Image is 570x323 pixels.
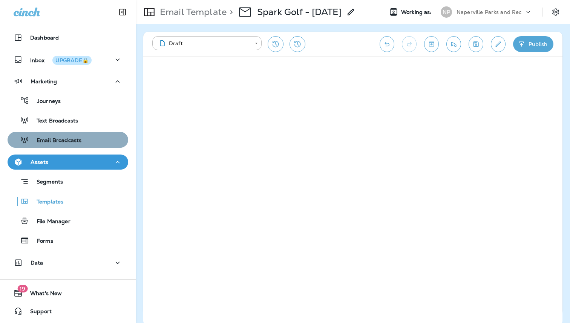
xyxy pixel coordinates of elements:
button: Journeys [8,93,128,109]
button: Publish [513,36,553,52]
p: Assets [31,159,48,165]
button: Marketing [8,74,128,89]
p: Data [31,260,43,266]
button: Send test email [446,36,461,52]
button: Forms [8,233,128,248]
button: Assets [8,155,128,170]
div: NP [441,6,452,18]
button: Support [8,304,128,319]
button: Restore from previous version [268,36,283,52]
div: Draft [158,40,250,47]
button: UPGRADE🔒 [52,56,92,65]
p: Templates [29,199,63,206]
button: Email Broadcasts [8,132,128,148]
p: File Manager [29,218,70,225]
button: Toggle preview [424,36,439,52]
button: InboxUPGRADE🔒 [8,52,128,67]
span: 19 [17,285,28,292]
button: Templates [8,193,128,209]
button: Data [8,255,128,270]
span: What's New [23,290,62,299]
p: Email Broadcasts [29,137,81,144]
p: Segments [29,179,63,186]
button: View Changelog [290,36,305,52]
button: Save [469,36,483,52]
p: Text Broadcasts [29,118,78,125]
p: Marketing [31,78,57,84]
span: Support [23,308,52,317]
button: Settings [549,5,562,19]
p: Journeys [29,98,61,105]
p: > [227,6,233,18]
button: 19What's New [8,286,128,301]
p: Email Template [157,6,227,18]
span: Working as: [401,9,433,15]
button: Edit details [491,36,506,52]
button: Text Broadcasts [8,112,128,128]
button: Collapse Sidebar [112,5,133,20]
p: Forms [29,238,53,245]
button: Undo [380,36,394,52]
div: UPGRADE🔒 [55,58,89,63]
p: Inbox [30,56,92,64]
p: Dashboard [30,35,59,41]
button: File Manager [8,213,128,229]
button: Dashboard [8,30,128,45]
button: Segments [8,173,128,190]
p: Naperville Parks and Rec [457,9,521,15]
div: Spark Golf - 8/19/25 [257,6,342,18]
p: Spark Golf - [DATE] [257,6,342,18]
